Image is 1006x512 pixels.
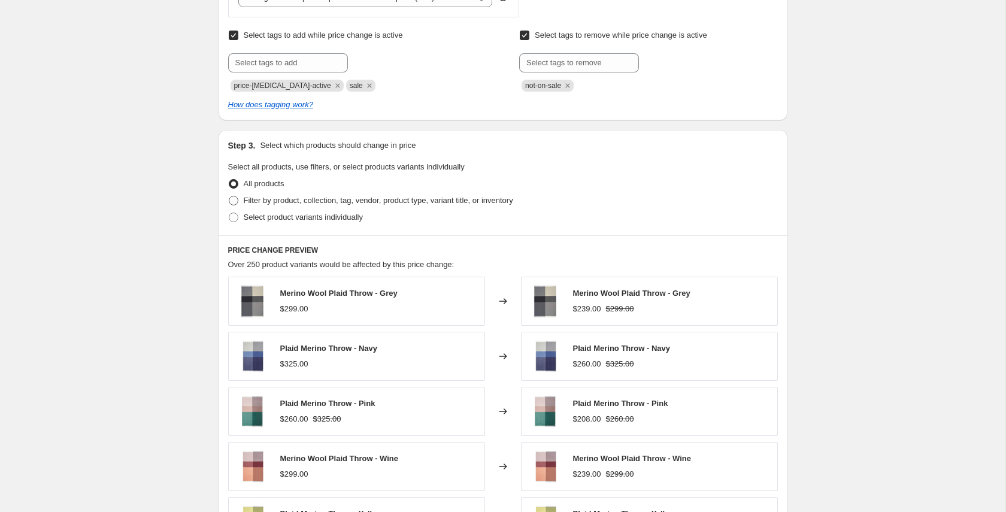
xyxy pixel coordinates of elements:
div: $260.00 [573,358,601,370]
span: Merino Wool Plaid Throw - Wine [280,454,399,463]
span: Merino Wool Plaid Throw - Grey [573,289,690,298]
span: All products [244,179,284,188]
span: Merino Wool Plaid Throw - Grey [280,289,398,298]
img: waverley-mills-22-micron-throw-merino-wool-plaid-throw-grey-14850020507699_80x.jpg [528,283,563,319]
span: Select tags to add while price change is active [244,31,403,40]
span: Over 250 product variants would be affected by this price change: [228,260,454,269]
span: sale [350,81,363,90]
button: Remove price-change-job-active [332,80,343,91]
div: $239.00 [573,468,601,480]
h2: Step 3. [228,140,256,152]
span: not-on-sale [525,81,561,90]
span: price-change-job-active [234,81,331,90]
div: $239.00 [573,303,601,315]
span: Plaid Merino Throw - Navy [573,344,671,353]
img: waverley-mills-18-micron-throw-plaid-merino-throw-wine-5462209822787_80x.jpg [235,449,271,484]
div: $299.00 [280,303,308,315]
strike: $325.00 [313,413,341,425]
span: Plaid Merino Throw - Navy [280,344,378,353]
input: Select tags to remove [519,53,639,72]
span: Select all products, use filters, or select products variants individually [228,162,465,171]
img: waverley-mills-18-micron-throw-plaid-merino-throw-pink-5462238888003_80x.jpg [235,393,271,429]
div: $260.00 [280,413,308,425]
span: Select product variants individually [244,213,363,222]
strike: $299.00 [606,468,634,480]
span: Filter by product, collection, tag, vendor, product type, variant title, or inventory [244,196,513,205]
span: Plaid Merino Throw - Pink [280,399,375,408]
p: Select which products should change in price [260,140,416,152]
input: Select tags to add [228,53,348,72]
a: How does tagging work? [228,100,313,109]
strike: $325.00 [606,358,634,370]
button: Remove not-on-sale [562,80,573,91]
img: waverley-mills-18-micron-throw-plaid-merino-throw-wine-5462209822787_80x.jpg [528,449,563,484]
img: waverley-mills-22-micron-throw-merino-wool-plaid-throw-grey-14850020507699_80x.jpg [235,283,271,319]
strike: $299.00 [606,303,634,315]
button: Remove sale [364,80,375,91]
h6: PRICE CHANGE PREVIEW [228,246,778,255]
span: Merino Wool Plaid Throw - Wine [573,454,692,463]
img: waverley-mills-18-micron-throw-plaid-merino-throw-navy-5462223061059_80x.jpg [528,338,563,374]
div: $208.00 [573,413,601,425]
div: $325.00 [280,358,308,370]
span: Plaid Merino Throw - Pink [573,399,668,408]
img: waverley-mills-18-micron-throw-plaid-merino-throw-navy-5462223061059_80x.jpg [235,338,271,374]
strike: $260.00 [606,413,634,425]
div: $299.00 [280,468,308,480]
span: Select tags to remove while price change is active [535,31,707,40]
img: waverley-mills-18-micron-throw-plaid-merino-throw-pink-5462238888003_80x.jpg [528,393,563,429]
